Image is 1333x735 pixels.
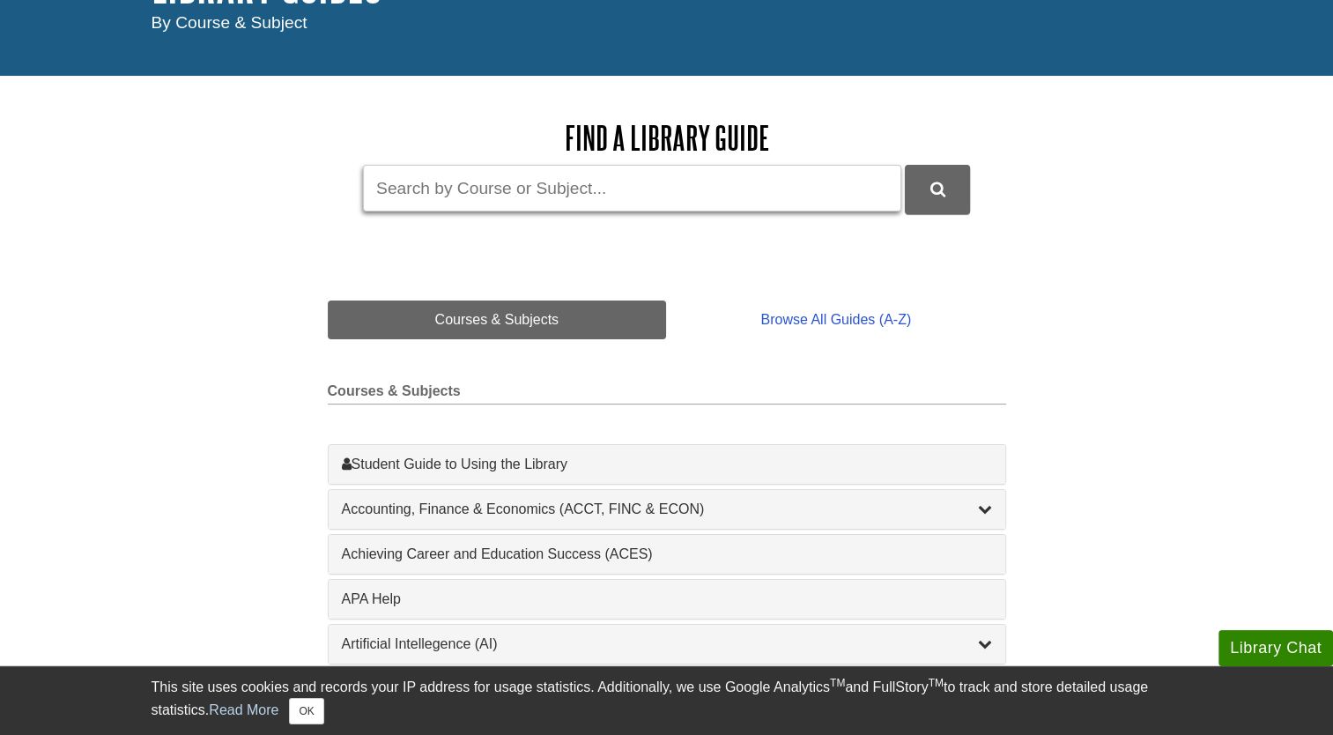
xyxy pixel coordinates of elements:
a: Student Guide to Using the Library [342,454,992,475]
i: Search Library Guides [930,182,945,197]
a: APA Help [342,589,992,610]
a: Courses & Subjects [328,301,667,339]
a: Browse All Guides (A-Z) [666,301,1005,339]
h2: Find a Library Guide [328,120,1006,156]
input: Search by Course or Subject... [363,165,901,212]
button: Close [289,698,323,724]
div: This site uses cookies and records your IP address for usage statistics. Additionally, we use Goo... [152,677,1182,724]
sup: TM [830,677,845,689]
sup: TM [929,677,944,689]
h2: Courses & Subjects [328,383,1006,405]
a: Accounting, Finance & Economics (ACCT, FINC & ECON) [342,499,992,520]
div: By Course & Subject [152,11,1182,36]
a: Read More [209,702,278,717]
a: Artificial Intellegence (AI) [342,634,992,655]
button: Library Chat [1218,630,1333,666]
a: Achieving Career and Education Success (ACES) [342,544,992,565]
button: DU Library Guides Search [905,165,970,213]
